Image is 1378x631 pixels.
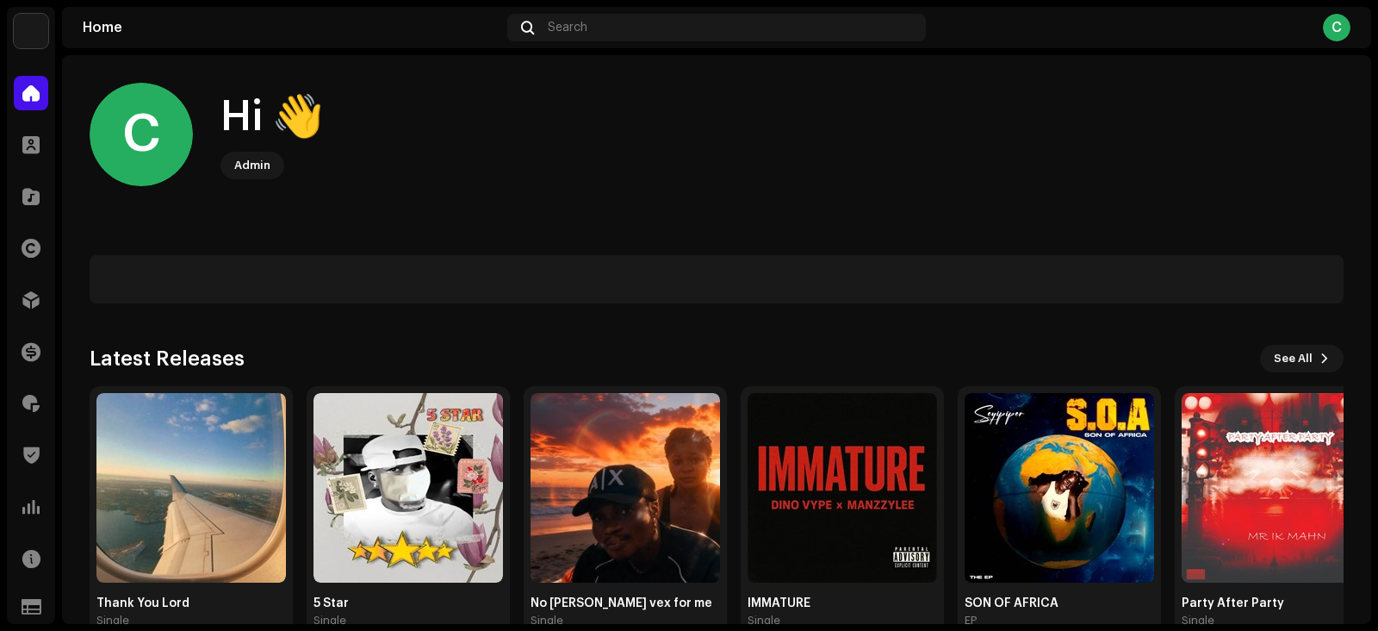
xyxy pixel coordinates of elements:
[90,345,245,372] h3: Latest Releases
[83,21,500,34] div: Home
[1274,341,1313,376] span: See All
[748,597,937,610] div: IMMATURE
[1182,614,1214,628] div: Single
[96,393,286,583] img: 4d541a5d-5e07-4586-8314-e4060514bac0
[313,393,503,583] img: 8a90d6e0-7a75-40ea-b936-b4ed853e16a3
[313,614,346,628] div: Single
[96,614,129,628] div: Single
[234,155,270,176] div: Admin
[965,597,1154,610] div: SON OF AFRICA
[531,393,720,583] img: a3feeaac-2d1c-40bb-8841-49ee955a95c1
[748,393,937,583] img: 9ac21d45-332c-4f16-bc38-608bd47688f4
[965,614,977,628] div: EP
[14,14,48,48] img: 786a15c8-434e-4ceb-bd88-990a331f4c12
[220,90,324,145] div: Hi 👋
[313,597,503,610] div: 5 Star
[531,614,563,628] div: Single
[748,614,780,628] div: Single
[531,597,720,610] div: No [PERSON_NAME] vex for me
[548,21,587,34] span: Search
[1260,345,1344,372] button: See All
[965,393,1154,583] img: 0d6cd4da-71a6-45d3-baea-40213afd3c84
[90,83,193,186] div: C
[1182,393,1371,583] img: 6198ab2c-4e50-496f-8426-610186b00669
[1182,597,1371,610] div: Party After Party
[96,597,286,610] div: Thank You Lord
[1323,14,1350,41] div: C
